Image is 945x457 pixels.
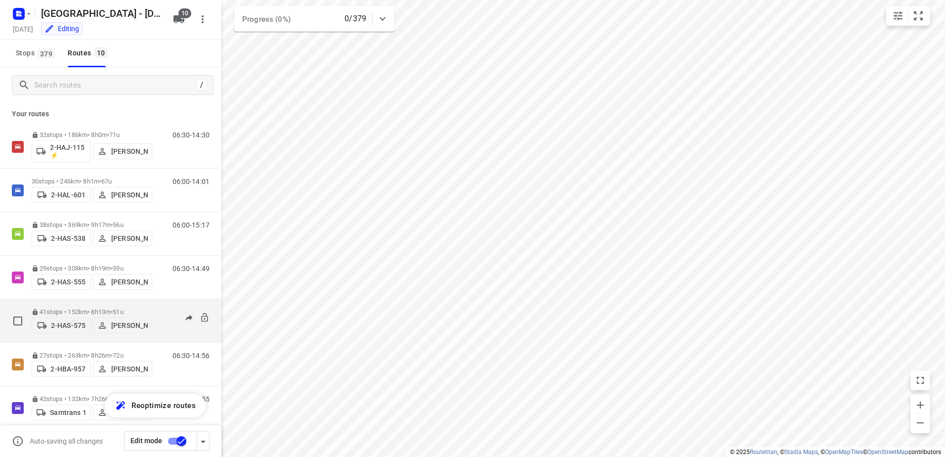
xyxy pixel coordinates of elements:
span: 10 [94,47,108,57]
button: 2-HAJ-115 ⚡ [32,140,91,162]
p: 06:30-14:56 [172,352,210,360]
button: 2-HAS-538 [32,230,91,246]
button: [PERSON_NAME] [93,230,152,246]
span: • [107,131,109,138]
div: Routes [68,47,110,59]
p: 29 stops • 308km • 8h19m [32,265,152,272]
p: [PERSON_NAME] [111,365,148,373]
p: Auto-saving all changes [30,437,103,445]
p: 06:30-14:30 [172,131,210,139]
button: [PERSON_NAME] [93,274,152,290]
span: 51u [113,308,123,316]
button: [PERSON_NAME] [93,405,152,420]
a: OpenStreetMap [867,449,908,456]
span: Reoptimize routes [131,399,196,412]
p: Your routes [12,109,210,119]
button: [PERSON_NAME] [93,143,152,159]
a: Routetitan [750,449,777,456]
p: 2-HAS-555 [51,278,86,286]
span: 56u [113,221,123,228]
p: [PERSON_NAME] [111,191,148,199]
span: • [111,352,113,359]
button: Map settings [888,6,908,26]
span: 379 [38,48,55,58]
button: Unlock route [200,313,210,324]
p: [PERSON_NAME] [111,234,148,242]
button: Samtrans 1 [32,405,91,420]
button: 2-HBA-957 [32,361,91,377]
span: 72u [113,352,123,359]
a: OpenMapTiles [825,449,863,456]
span: Stops [16,47,58,59]
div: Driver app settings [197,435,209,447]
p: 06:30-14:49 [172,265,210,273]
p: 2-HAS-575 [51,321,86,329]
p: [PERSON_NAME] [111,321,148,329]
button: 2-HAL-601 [32,187,91,203]
p: 06:00-14:01 [172,178,210,185]
span: Select [8,311,28,331]
p: [PERSON_NAME] [111,147,148,155]
button: 2-HAS-555 [32,274,91,290]
button: 10 [169,9,189,29]
p: 30 stops • 246km • 8h1m [32,178,152,185]
span: • [111,265,113,272]
p: 0/379 [344,13,366,25]
span: Edit mode [130,437,162,445]
button: [PERSON_NAME] [93,187,152,203]
div: Progress (0%)0/379 [234,6,394,32]
span: • [111,221,113,228]
span: 59u [113,265,123,272]
button: [PERSON_NAME] [93,361,152,377]
p: 2-HBA-957 [50,365,86,373]
div: You are currently in edit mode. [44,24,79,34]
p: 2-HAL-601 [51,191,86,199]
span: • [99,178,101,185]
h5: Project date [9,23,37,35]
li: © 2025 , © , © © contributors [730,449,941,456]
span: Progress (0%) [242,15,291,24]
span: • [111,308,113,316]
p: 2-HAJ-115 ⚡ [50,143,86,159]
input: Search routes [34,78,196,93]
span: 67u [101,178,112,185]
p: 41 stops • 152km • 8h13m [32,308,152,316]
p: 06:00-15:17 [172,221,210,229]
span: 71u [109,131,120,138]
p: 27 stops • 263km • 8h26m [32,352,152,359]
p: 42 stops • 132km • 7h26m [32,395,152,403]
p: 38 stops • 369km • 9h17m [32,221,152,228]
button: Fit zoom [908,6,928,26]
button: Send to driver [179,308,199,328]
button: 2-HAS-575 [32,318,91,333]
p: 32 stops • 186km • 8h0m [32,131,152,138]
div: small contained button group [886,6,930,26]
p: Samtrans 1 [50,409,86,416]
button: [PERSON_NAME] [93,318,152,333]
p: [PERSON_NAME] [111,278,148,286]
h5: Rename [37,5,165,21]
button: More [193,9,213,29]
p: 2-HAS-538 [51,234,86,242]
button: Reoptimize routes [105,394,206,417]
a: Stadia Maps [784,449,818,456]
div: / [196,80,207,91]
span: 10 [178,8,191,18]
